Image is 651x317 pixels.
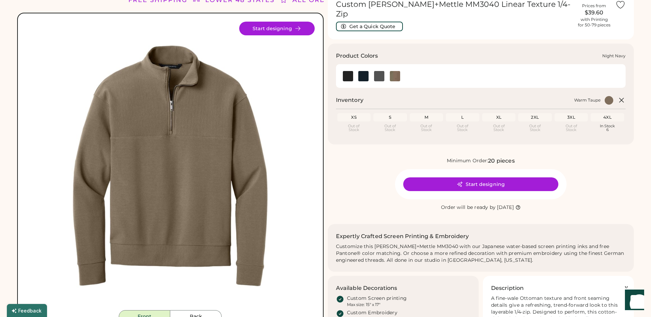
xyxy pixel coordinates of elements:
div: Custom Embroidery [347,309,397,316]
div: XL [484,115,514,120]
div: Out of Stock [411,124,442,132]
div: with Printing for 50-79 pieces [578,17,611,28]
div: Warm Taupe [574,97,601,103]
div: 2XL [520,115,550,120]
div: Out of Stock [484,124,514,132]
div: Deep Black [343,71,353,81]
div: Night Navy [602,53,626,59]
div: Customize this [PERSON_NAME]+Mettle MM3040 with our Japanese water-based screen printing inks and... [336,243,626,264]
div: Prices from [582,3,606,9]
button: Get a Quick Quote [336,22,403,31]
h2: Inventory [336,96,363,104]
div: Storm Grey [374,71,384,81]
div: In Stock 6 [592,124,623,132]
div: L [447,115,478,120]
h3: Description [491,284,524,292]
div: M [411,115,442,120]
div: Out of Stock [556,124,587,132]
div: Warm Taupe [390,71,400,81]
img: Deep Black Swatch Image [343,71,353,81]
img: Night Navy Swatch Image [358,71,369,81]
div: 4XL [592,115,623,120]
div: Out of Stock [375,124,406,132]
h3: Available Decorations [336,284,397,292]
div: Night Navy [358,71,369,81]
div: Out of Stock [339,124,370,132]
img: MM3040 - Warm Taupe Front Image [26,22,315,310]
div: 20 pieces [488,157,514,165]
div: $39.60 [577,9,611,17]
img: Storm Grey Swatch Image [374,71,384,81]
img: Warm Taupe Swatch Image [390,71,400,81]
button: Start designing [403,177,558,191]
div: XS [339,115,370,120]
div: Minimum Order: [447,157,488,164]
button: Start designing [239,22,315,35]
div: Custom Screen printing [347,295,407,302]
div: Order will be ready by [441,204,496,211]
div: Out of Stock [520,124,550,132]
div: Out of Stock [447,124,478,132]
div: MM3040 Style Image [26,22,315,310]
h3: Product Colors [336,52,378,60]
div: Max size: 15" x 17" [347,302,380,307]
div: S [375,115,406,120]
div: 3XL [556,115,587,120]
iframe: Front Chat [618,286,648,316]
h2: Expertly Crafted Screen Printing & Embroidery [336,232,469,240]
div: [DATE] [497,204,514,211]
